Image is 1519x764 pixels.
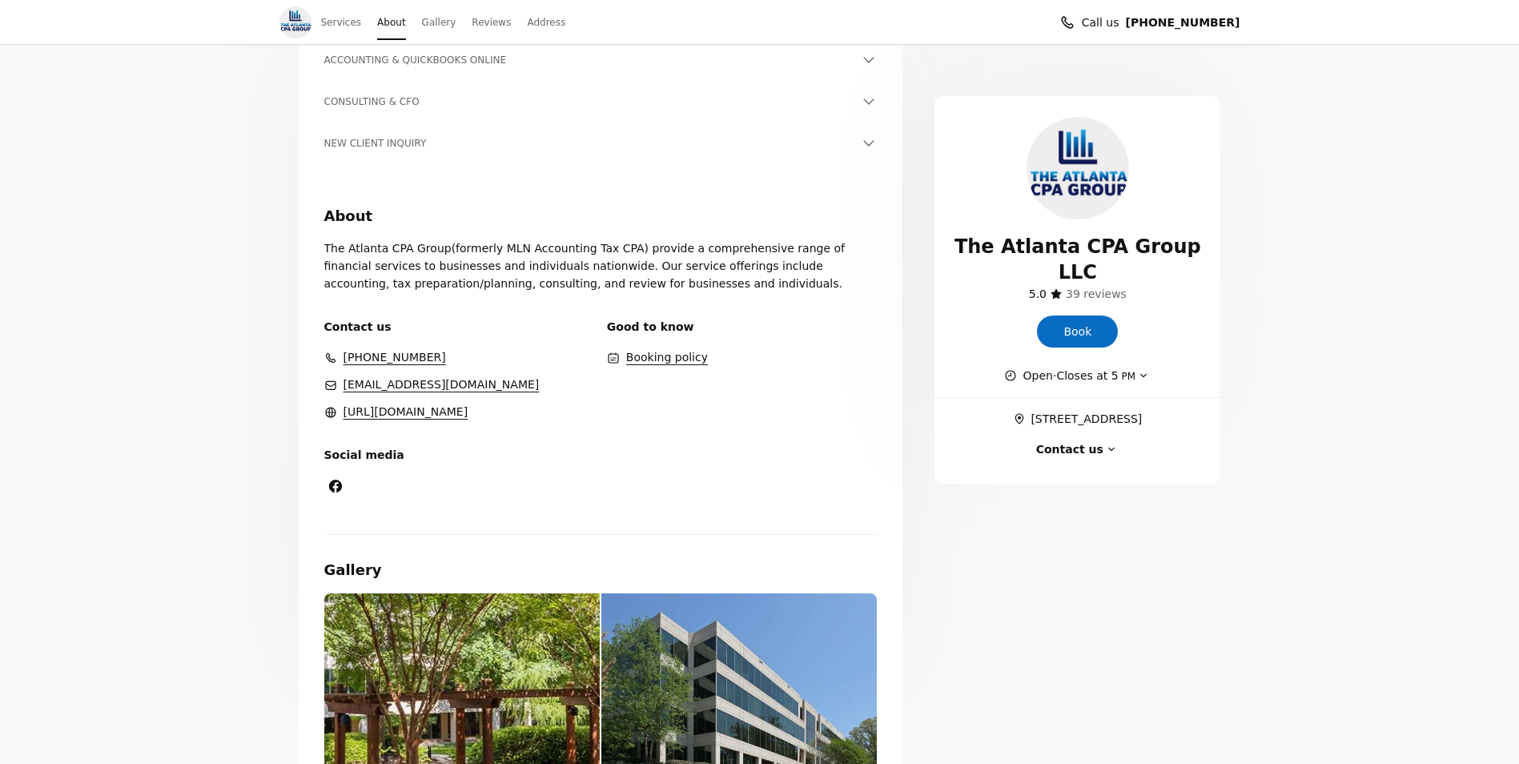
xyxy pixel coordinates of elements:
[1013,410,1031,428] span: ​
[1119,371,1135,382] span: PM
[472,11,511,34] a: Reviews
[324,135,878,151] button: NEW CLIENT INQUIRY
[1066,288,1127,300] span: 39 reviews
[324,206,878,227] h2: About
[344,348,446,366] a: (678) 235-4060
[324,239,878,292] p: The Atlanta CPA Group(formerly MLN Accounting Tax CPA) provide a comprehensive range of financial...
[321,11,362,34] a: Services
[626,348,708,366] button: Booking policy
[377,11,405,34] a: About
[324,94,858,110] h3: CONSULTING & CFO
[324,446,594,464] span: Social media
[1027,117,1129,219] img: The Atlanta CPA Group LLC logo
[954,234,1201,285] span: The Atlanta CPA Group LLC
[1066,285,1127,303] a: 39 reviews
[324,560,878,581] h2: Gallery
[1013,410,1142,428] a: Get directions (Opens in a new window)
[344,376,540,393] a: maima@atlcpagroup.com
[607,318,877,336] span: Good to know
[1004,367,1152,384] button: Show working hours
[324,94,878,110] button: CONSULTING & CFO
[527,11,565,34] a: Address
[1126,14,1240,31] a: Call us (678) 235-4060
[1036,440,1119,458] button: Contact us
[324,318,594,336] span: Contact us
[1063,323,1091,340] span: Book
[1023,367,1136,384] span: Open · Closes at
[1066,285,1127,303] span: ​
[319,470,352,502] a: Facebook (Opens in a new window)
[1082,14,1119,31] span: Call us
[344,403,468,420] a: https://www.Atlcpagroup.com (Opens in a new window)
[1111,369,1119,382] span: 5
[1029,288,1047,300] span: 5.0 stars out of 5
[1037,316,1118,348] a: Book
[324,52,878,68] button: ACCOUNTING & QUICKBOOKS ONLINE
[324,52,858,68] h3: ACCOUNTING & QUICKBOOKS ONLINE
[279,6,311,38] img: The Atlanta CPA Group LLC logo
[422,11,456,34] a: Gallery
[324,135,858,151] h3: NEW CLIENT INQUIRY
[1029,285,1047,303] span: ​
